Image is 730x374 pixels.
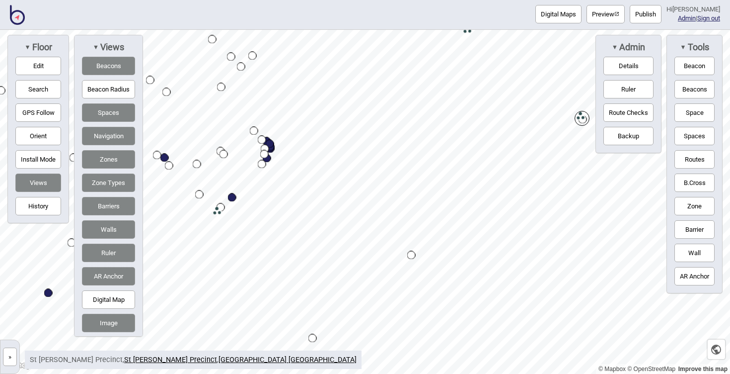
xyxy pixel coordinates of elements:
button: AR Anchor [674,267,715,285]
button: Install Mode [15,150,61,169]
div: Hi [PERSON_NAME] [666,5,720,14]
div: Map marker [162,88,171,96]
img: preview [614,11,619,16]
div: Map marker [44,289,53,297]
div: Map marker [266,140,274,148]
div: Map marker [195,190,204,199]
button: B.Cross [674,174,715,192]
button: Beacons [82,57,135,75]
div: Map marker [146,76,154,85]
button: Beacon Radius [82,80,135,98]
div: Map marker [165,162,173,170]
button: GPS Follow [15,103,61,122]
button: Wall [674,244,715,262]
span: ▼ [680,43,686,51]
button: Barrier [674,220,715,239]
div: Map marker [217,83,225,92]
button: Backup [603,127,654,145]
div: Map marker [575,111,589,126]
img: BindiMaps CMS [10,5,25,25]
button: Navigation [82,127,135,145]
div: Map marker [193,160,201,169]
div: Map marker [219,150,228,159]
a: Admin [678,14,696,22]
div: Map marker [577,112,585,121]
div: Map marker [260,150,269,159]
a: Map feedback [678,366,728,373]
button: Beacons [674,80,715,98]
div: Map marker [153,151,161,160]
button: Image [82,314,135,332]
div: Map marker [258,160,266,169]
button: Zone [674,197,715,215]
div: Map marker [258,136,266,144]
button: Details [603,57,654,75]
div: Map marker [227,53,235,61]
button: Publish [630,5,661,23]
span: ▼ [24,43,30,51]
a: [GEOGRAPHIC_DATA] [GEOGRAPHIC_DATA] [219,356,357,364]
button: Spaces [82,103,135,122]
button: » [3,348,17,366]
div: Map marker [70,154,78,162]
div: Map marker [217,147,225,156]
div: Map marker [263,154,271,163]
button: Digital Map [82,290,135,309]
button: Routes [674,150,715,169]
button: Zone Types [82,174,135,192]
button: Ruler [603,80,654,98]
span: ▼ [93,43,99,51]
span: Admin [618,42,645,53]
div: Map marker [237,63,245,71]
button: AR Anchor [82,267,135,285]
span: Tools [686,42,709,53]
button: Zones [82,150,135,169]
div: Map marker [308,334,317,343]
button: Barriers [82,197,135,215]
button: Search [15,80,61,98]
span: ▼ [612,43,618,51]
div: Map marker [463,26,472,34]
span: Floor [31,42,52,53]
a: Mapbox logo [3,360,47,371]
div: Map marker [407,251,416,260]
button: Walls [82,220,135,239]
div: Map marker [228,193,236,202]
span: , [124,356,219,364]
button: Beacon [674,57,715,75]
button: Edit [15,57,61,75]
div: Map marker [68,239,76,247]
button: Sign out [697,14,720,22]
a: St [PERSON_NAME] Precinct [124,356,217,364]
div: Map marker [250,127,258,135]
a: » [0,351,19,361]
a: OpenStreetMap [627,366,675,373]
div: Map marker [248,52,257,60]
div: Map marker [160,154,169,162]
button: History [15,197,61,215]
div: Map marker [263,137,271,146]
a: Previewpreview [586,5,625,23]
button: Views [15,174,61,192]
button: Space [674,103,715,122]
button: Preview [586,5,625,23]
button: Spaces [674,127,715,145]
div: Map marker [217,203,225,212]
button: Route Checks [603,103,654,122]
span: | [678,14,697,22]
div: Map marker [213,207,221,216]
button: Digital Maps [535,5,582,23]
div: Map marker [208,35,217,44]
button: Orient [15,127,61,145]
span: Views [99,42,124,53]
button: Ruler [82,244,135,262]
a: Mapbox [598,366,626,373]
div: Map marker [261,145,269,153]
